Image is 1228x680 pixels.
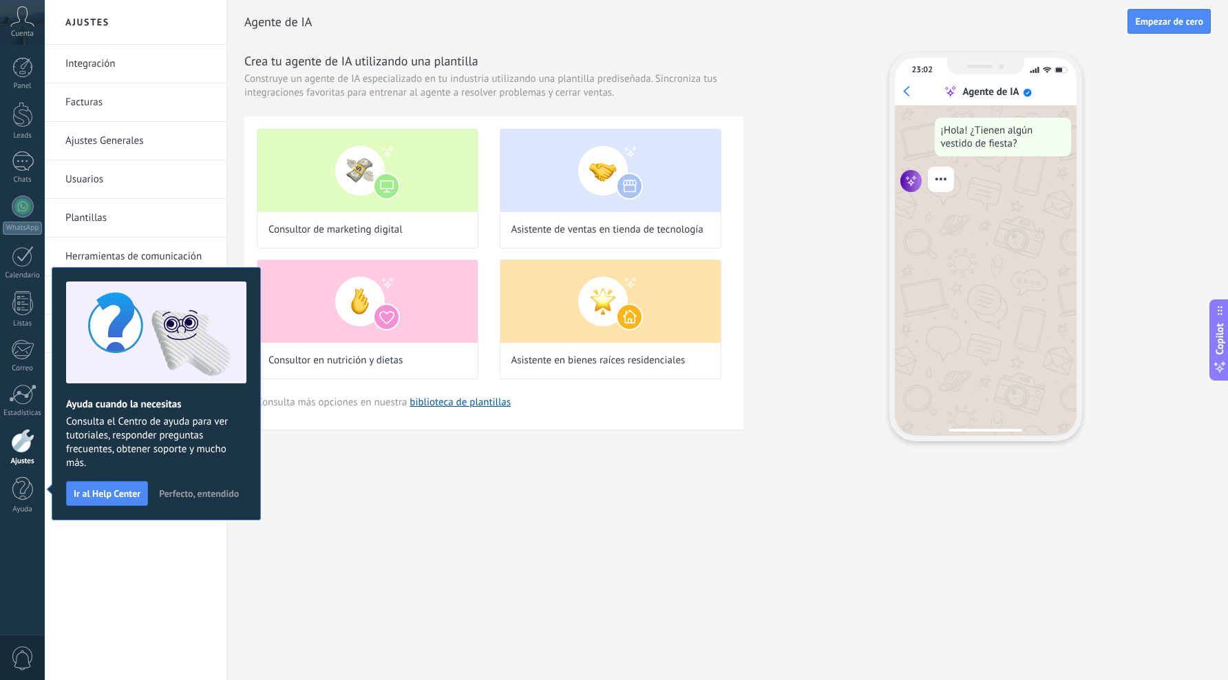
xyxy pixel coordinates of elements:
[159,489,239,498] span: Perfecto, entendido
[962,85,1019,98] div: Agente de IA
[3,505,43,514] div: Ayuda
[65,199,213,237] a: Plantillas
[900,170,922,192] img: agent icon
[65,160,213,199] a: Usuarios
[268,223,403,237] span: Consultor de marketing digital
[912,65,933,75] div: 23:02
[1135,17,1203,26] span: Empezar de cero
[11,30,34,39] span: Cuenta
[3,271,43,280] div: Calendario
[3,457,43,466] div: Ajustes
[1128,9,1211,34] button: Empezar de cero
[45,122,226,160] li: Ajustes Generales
[74,489,140,498] span: Ir al Help Center
[66,415,246,470] span: Consulta el Centro de ayuda para ver tutoriales, responder preguntas frecuentes, obtener soporte ...
[65,45,213,83] a: Integración
[45,45,226,83] li: Integración
[66,398,246,411] h2: Ayuda cuando la necesitas
[3,364,43,373] div: Correo
[65,122,213,160] a: Ajustes Generales
[257,396,511,409] span: Consulta más opciones en nuestra
[45,160,226,199] li: Usuarios
[257,129,478,212] img: Consultor de marketing digital
[410,396,511,409] a: biblioteca de plantillas
[3,409,43,418] div: Estadísticas
[268,354,403,368] span: Consultor en nutrición y dietas
[66,481,148,506] button: Ir al Help Center
[65,83,213,122] a: Facturas
[3,319,43,328] div: Listas
[3,82,43,91] div: Panel
[153,483,245,504] button: Perfecto, entendido
[244,52,743,70] h3: Crea tu agente de IA utilizando una plantilla
[935,118,1071,156] div: ¡Hola! ¿Tienen algún vestido de fiesta?
[257,260,478,343] img: Consultor en nutrición y dietas
[511,354,686,368] span: Asistente en bienes raíces residenciales
[244,72,743,100] span: Construye un agente de IA especializado en tu industria utilizando una plantilla prediseñada. Sin...
[65,237,213,276] a: Herramientas de comunicación
[500,260,721,343] img: Asistente en bienes raíces residenciales
[3,131,43,140] div: Leads
[45,237,226,276] li: Herramientas de comunicación
[511,223,703,237] span: Asistente de ventas en tienda de tecnología
[3,222,42,235] div: WhatsApp
[45,83,226,122] li: Facturas
[3,176,43,184] div: Chats
[45,199,226,237] li: Plantillas
[244,8,1128,36] h2: Agente de IA
[500,129,721,212] img: Asistente de ventas en tienda de tecnología
[1213,323,1227,355] span: Copilot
